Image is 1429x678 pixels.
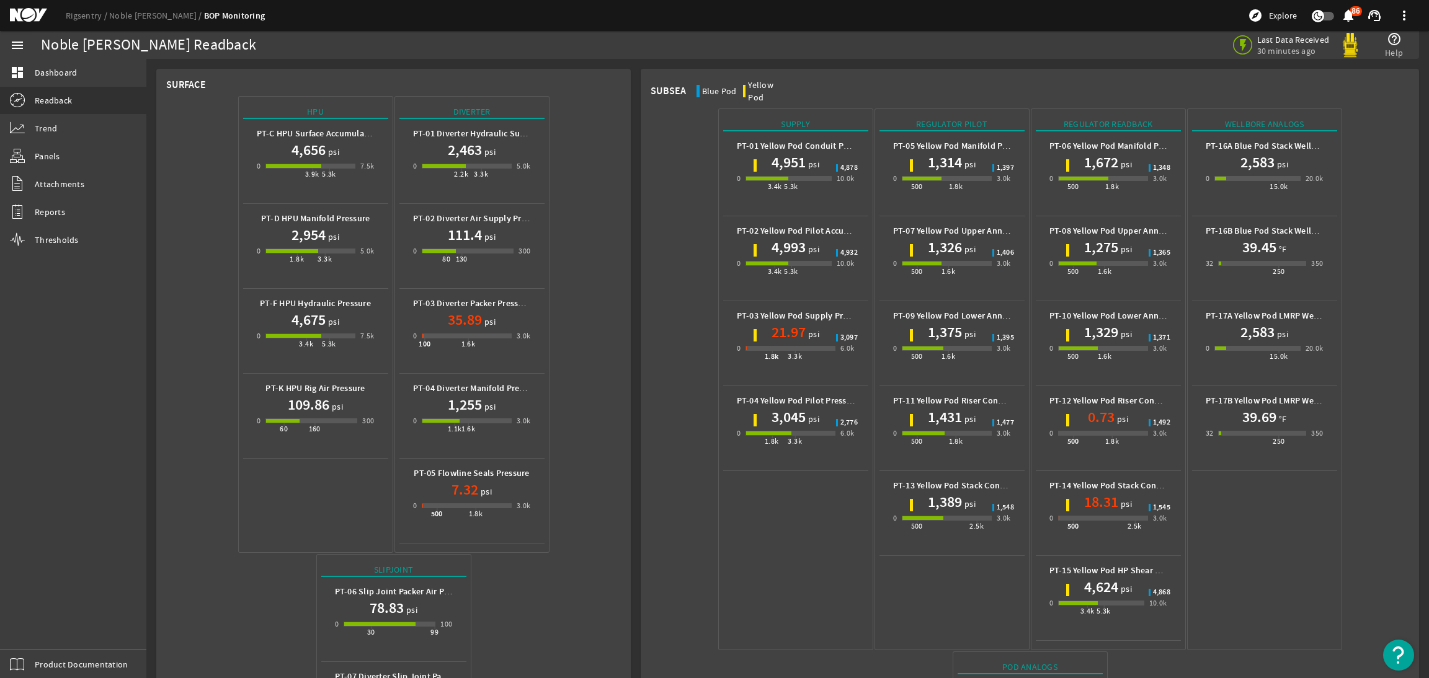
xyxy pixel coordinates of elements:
[1080,605,1095,617] div: 3.4k
[1275,328,1288,340] span: psi
[260,297,371,309] b: PT-F HPU Hydraulic Pressure
[1206,140,1365,152] b: PT-16A Blue Pod Stack Wellbore Pressure
[1311,427,1323,439] div: 350
[1098,350,1112,363] div: 1.6k
[482,231,496,243] span: psi
[517,160,531,172] div: 5.0k
[928,322,962,342] h1: 1,375
[969,520,984,532] div: 2.5k
[840,164,858,172] span: 4,878
[893,257,897,270] div: 0
[413,500,417,512] div: 0
[1248,8,1263,23] mat-icon: explore
[257,160,260,172] div: 0
[326,315,339,328] span: psi
[1067,350,1079,363] div: 500
[517,415,531,427] div: 3.0k
[413,330,417,342] div: 0
[1105,180,1120,193] div: 1.8k
[335,586,473,597] b: PT-06 Slip Joint Packer Air Pressure
[1153,589,1170,596] span: 4,868
[702,85,737,97] div: Blue Pod
[1306,172,1324,185] div: 20.0k
[928,492,962,512] h1: 1,389
[413,128,573,139] b: PT-01 Diverter Hydraulic Supply Pressure
[997,419,1014,426] span: 1,477
[448,140,482,160] h1: 2,463
[1118,583,1132,595] span: psi
[1153,249,1170,257] span: 1,365
[737,342,741,354] div: 0
[772,407,806,427] h1: 3,045
[41,39,256,51] div: Noble [PERSON_NAME] Readback
[911,435,923,447] div: 500
[1240,152,1275,172] h1: 2,583
[997,249,1014,257] span: 1,406
[1049,172,1053,185] div: 0
[431,508,443,520] div: 500
[413,297,532,309] b: PT-03 Diverter Packer Pressure
[772,152,806,172] h1: 4,951
[1273,265,1284,278] div: 250
[997,342,1011,354] div: 3.0k
[1084,322,1118,342] h1: 1,329
[370,598,404,618] h1: 78.83
[737,140,872,152] b: PT-01 Yellow Pod Conduit Pressure
[413,415,417,427] div: 0
[893,310,1074,322] b: PT-09 Yellow Pod Lower Annular Pilot Pressure
[261,213,370,224] b: PT-D HPU Manifold Pressure
[482,315,496,328] span: psi
[419,338,430,350] div: 100
[257,128,411,139] b: PT-C HPU Surface Accumulator Pressure
[1153,172,1167,185] div: 3.0k
[404,604,417,616] span: psi
[469,508,483,520] div: 1.8k
[257,330,260,342] div: 0
[1270,350,1288,363] div: 15.0k
[837,172,855,185] div: 10.0k
[1206,225,1382,237] b: PT-16B Blue Pod Stack Wellbore Temperature
[322,168,336,180] div: 5.3k
[928,237,962,257] h1: 1,326
[35,150,60,162] span: Panels
[66,10,109,21] a: Rigsentry
[1275,158,1288,170] span: psi
[321,563,466,577] div: Slipjoint
[1276,413,1287,425] span: °F
[1206,395,1389,407] b: PT-17B Yellow Pod LMRP Wellbore Temperature
[326,231,339,243] span: psi
[893,172,897,185] div: 0
[784,265,798,278] div: 5.3k
[911,350,923,363] div: 500
[109,10,204,21] a: Noble [PERSON_NAME]
[1257,45,1330,56] span: 30 minutes ago
[911,180,923,193] div: 500
[1067,520,1079,532] div: 500
[257,245,260,257] div: 0
[454,168,468,180] div: 2.2k
[748,79,789,103] div: Yellow Pod
[784,180,798,193] div: 5.3k
[1128,520,1142,532] div: 2.5k
[1385,46,1403,59] span: Help
[292,310,326,330] h1: 4,675
[290,253,304,265] div: 1.8k
[1118,328,1132,340] span: psi
[367,626,375,638] div: 30
[326,146,339,158] span: psi
[928,152,962,172] h1: 1,314
[962,498,976,510] span: psi
[737,172,741,185] div: 0
[942,350,956,363] div: 1.6k
[806,158,819,170] span: psi
[1206,310,1373,322] b: PT-17A Yellow Pod LMRP Wellbore Pressure
[1270,180,1288,193] div: 15.0k
[1115,413,1128,425] span: psi
[772,237,806,257] h1: 4,993
[329,400,343,413] span: psi
[413,382,540,394] b: PT-04 Diverter Manifold Pressure
[806,328,819,340] span: psi
[461,338,476,350] div: 1.6k
[737,395,860,407] b: PT-04 Yellow Pod Pilot Pressure
[1383,640,1414,671] button: Open Resource Center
